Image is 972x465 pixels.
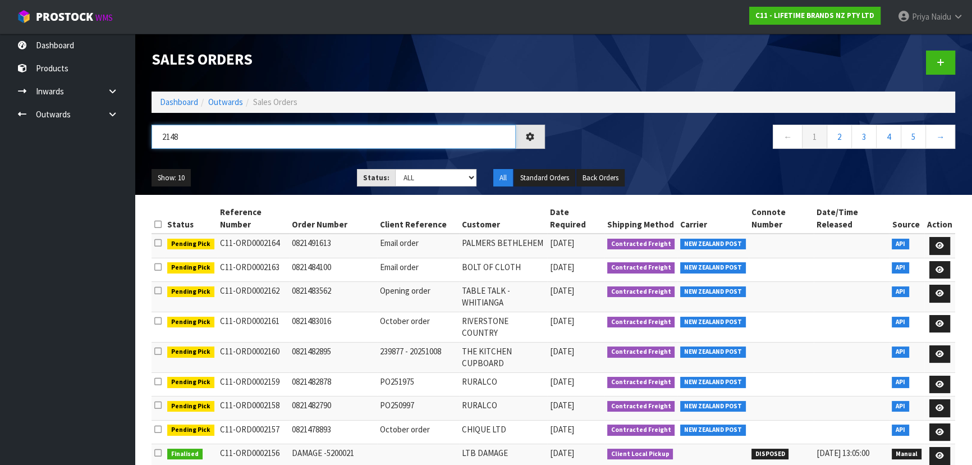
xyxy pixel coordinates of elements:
[680,347,746,358] span: NEW ZEALAND POST
[289,203,377,234] th: Order Number
[167,317,214,328] span: Pending Pick
[459,203,547,234] th: Customer
[749,203,814,234] th: Connote Number
[892,262,909,273] span: API
[749,7,881,25] a: C11 - LIFETIME BRANDS NZ PTY LTD
[167,239,214,250] span: Pending Pick
[607,286,675,298] span: Contracted Freight
[925,125,955,149] a: →
[217,258,290,282] td: C11-ORD0002163
[377,282,460,312] td: Opening order
[817,448,869,458] span: [DATE] 13:05:00
[576,169,625,187] button: Back Orders
[550,424,574,435] span: [DATE]
[167,449,203,460] span: Finalised
[217,396,290,421] td: C11-ORD0002158
[607,347,675,358] span: Contracted Freight
[680,262,746,273] span: NEW ZEALAND POST
[152,51,545,67] h1: Sales Orders
[289,312,377,342] td: 0821483016
[892,425,909,436] span: API
[604,203,678,234] th: Shipping Method
[217,372,290,396] td: C11-ORD0002159
[152,169,191,187] button: Show: 10
[167,377,214,388] span: Pending Pick
[289,282,377,312] td: 0821483562
[827,125,852,149] a: 2
[17,10,31,24] img: cube-alt.png
[217,282,290,312] td: C11-ORD0002162
[377,234,460,258] td: Email order
[755,11,874,20] strong: C11 - LIFETIME BRANDS NZ PTY LTD
[680,317,746,328] span: NEW ZEALAND POST
[377,312,460,342] td: October order
[377,420,460,444] td: October order
[167,262,214,273] span: Pending Pick
[152,125,516,149] input: Search sales orders
[550,448,574,458] span: [DATE]
[892,317,909,328] span: API
[901,125,926,149] a: 5
[459,258,547,282] td: BOLT OF CLOTH
[289,258,377,282] td: 0821484100
[217,342,290,372] td: C11-ORD0002160
[95,12,113,23] small: WMS
[680,286,746,298] span: NEW ZEALAND POST
[167,425,214,436] span: Pending Pick
[607,262,675,273] span: Contracted Freight
[459,282,547,312] td: TABLE TALK - WHITIANGA
[208,97,243,107] a: Outwards
[751,449,789,460] span: DISPOSED
[550,376,574,387] span: [DATE]
[892,449,921,460] span: Manual
[680,401,746,412] span: NEW ZEALAND POST
[493,169,513,187] button: All
[377,342,460,372] td: 239877 - 20251008
[924,203,955,234] th: Action
[459,342,547,372] td: THE KITCHEN CUPBOARD
[680,425,746,436] span: NEW ZEALAND POST
[289,420,377,444] td: 0821478893
[289,234,377,258] td: 0821491613
[607,401,675,412] span: Contracted Freight
[289,396,377,421] td: 0821482790
[217,312,290,342] td: C11-ORD0002161
[550,238,574,248] span: [DATE]
[217,420,290,444] td: C11-ORD0002157
[377,372,460,396] td: PO251975
[607,239,675,250] span: Contracted Freight
[459,372,547,396] td: RURALCO
[167,347,214,358] span: Pending Pick
[289,372,377,396] td: 0821482878
[514,169,575,187] button: Standard Orders
[892,239,909,250] span: API
[550,262,574,272] span: [DATE]
[680,239,746,250] span: NEW ZEALAND POST
[680,377,746,388] span: NEW ZEALAND POST
[773,125,803,149] a: ←
[892,377,909,388] span: API
[550,316,574,326] span: [DATE]
[562,125,955,152] nav: Page navigation
[607,425,675,436] span: Contracted Freight
[892,286,909,298] span: API
[547,203,604,234] th: Date Required
[253,97,297,107] span: Sales Orders
[459,234,547,258] td: PALMERS BETHLEHEM
[892,347,909,358] span: API
[607,449,673,460] span: Client Local Pickup
[889,203,924,234] th: Source
[814,203,890,234] th: Date/Time Released
[377,203,460,234] th: Client Reference
[550,346,574,357] span: [DATE]
[217,234,290,258] td: C11-ORD0002164
[459,396,547,421] td: RURALCO
[931,11,951,22] span: Naidu
[167,401,214,412] span: Pending Pick
[217,203,290,234] th: Reference Number
[677,203,749,234] th: Carrier
[363,173,389,183] strong: Status:
[912,11,929,22] span: Priya
[167,286,214,298] span: Pending Pick
[607,377,675,388] span: Contracted Freight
